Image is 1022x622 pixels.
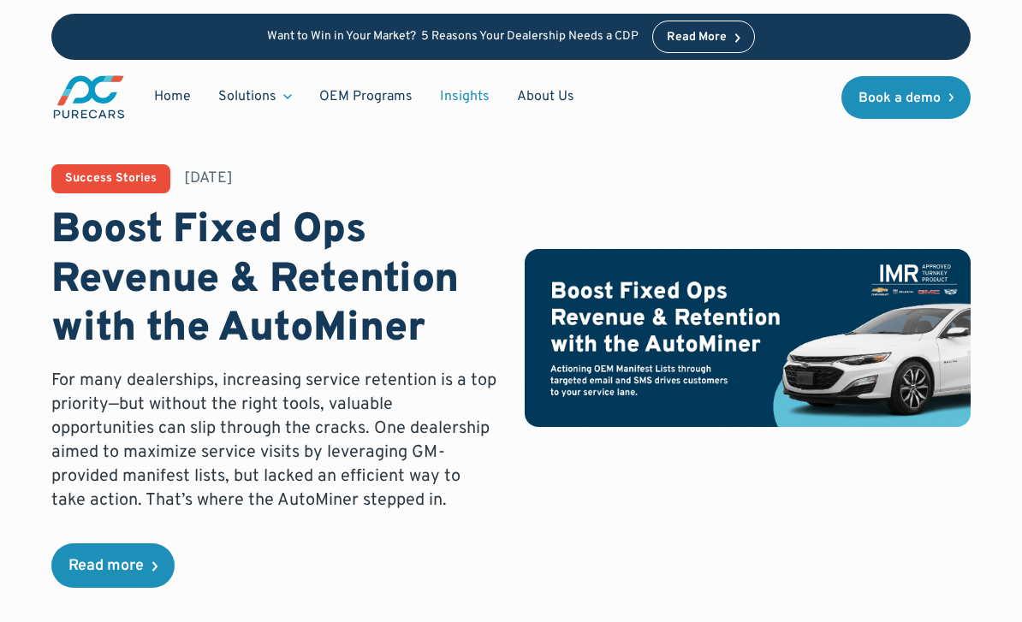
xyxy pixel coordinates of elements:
p: Want to Win in Your Market? 5 Reasons Your Dealership Needs a CDP [267,30,639,44]
div: Success Stories [65,173,157,185]
a: OEM Programs [306,80,426,113]
div: Book a demo [859,92,941,105]
a: Read more [51,543,175,588]
div: Solutions [218,87,276,106]
p: For many dealerships, increasing service retention is a top priority—but without the right tools,... [51,369,497,512]
h1: Boost Fixed Ops Revenue & Retention with the AutoMiner [51,207,497,355]
a: About Us [503,80,588,113]
a: Book a demo [841,76,971,119]
a: main [51,74,127,121]
a: Home [140,80,205,113]
div: Read More [667,32,727,44]
div: [DATE] [184,168,233,189]
img: purecars logo [51,74,127,121]
div: Read more [68,559,144,574]
a: Read More [652,21,755,53]
a: Insights [426,80,503,113]
div: Solutions [205,80,306,113]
